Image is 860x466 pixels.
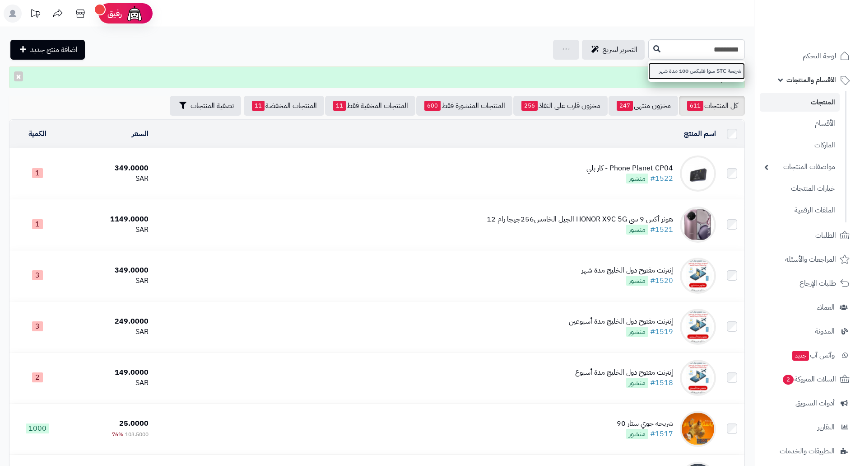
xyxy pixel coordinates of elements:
span: 611 [687,101,703,111]
a: تحديثات المنصة [24,5,46,25]
a: شريحة STC سوا فليكس 100 مدة شهر [648,63,745,80]
div: SAR [70,225,149,235]
a: الأقسام [760,114,840,133]
span: منشور [626,378,648,388]
div: إنترنت مفتوح دول الخليج مدة شهر [581,265,673,276]
span: 103.5000 [125,430,149,438]
span: 600 [424,101,441,111]
a: المدونة [760,320,855,342]
span: اضافة منتج جديد [30,44,78,55]
div: شريحة جوي ستار 90 [617,419,673,429]
span: جديد [792,351,809,361]
a: الملفات الرقمية [760,201,840,220]
div: SAR [70,276,149,286]
span: رفيق [107,8,122,19]
span: الأقسام والمنتجات [786,74,836,86]
span: التقارير [818,421,835,433]
img: إنترنت مفتوح دول الخليج مدة أسبوع [680,360,716,396]
button: تصفية المنتجات [170,96,241,116]
a: المنتجات المخفية فقط11 [325,96,415,116]
a: المنتجات المخفضة11 [244,96,324,116]
span: 2 [782,374,794,385]
a: مخزون منتهي247 [609,96,678,116]
a: أدوات التسويق [760,392,855,414]
span: 256 [521,101,538,111]
div: SAR [70,327,149,337]
div: 149.0000 [70,367,149,378]
span: منشور [626,174,648,184]
img: ai-face.png [126,5,144,23]
a: المراجعات والأسئلة [760,249,855,270]
a: وآتس آبجديد [760,344,855,366]
span: الطلبات [815,229,836,242]
img: إنترنت مفتوح دول الخليج مدة أسبوعين [680,309,716,345]
span: 11 [333,101,346,111]
span: 1 [32,168,43,178]
a: المنتجات المنشورة فقط600 [416,96,512,116]
div: Phone Planet CP04 - كار بلي [586,163,673,174]
a: كل المنتجات611 [679,96,745,116]
div: هونر أكس 9 سي HONOR X9C 5G الجيل الخامس256جيجا رام 12 [487,214,673,225]
span: 11 [252,101,265,111]
a: التحرير لسريع [582,40,645,60]
span: منشور [626,225,648,235]
span: التحرير لسريع [603,44,637,55]
a: #1517 [650,428,673,439]
a: #1522 [650,173,673,184]
span: أدوات التسويق [795,397,835,410]
a: اسم المنتج [684,128,716,139]
span: طلبات الإرجاع [800,277,836,290]
button: × [14,71,23,81]
div: 349.0000 [70,163,149,174]
a: مخزون قارب على النفاذ256 [513,96,608,116]
img: إنترنت مفتوح دول الخليج مدة شهر [680,258,716,294]
span: لوحة التحكم [803,50,836,62]
span: 247 [617,101,633,111]
a: الطلبات [760,225,855,246]
a: خيارات المنتجات [760,179,840,198]
span: وآتس آب [791,349,835,362]
span: المراجعات والأسئلة [785,253,836,266]
a: #1518 [650,377,673,388]
div: 349.0000 [70,265,149,276]
div: 1149.0000 [70,214,149,225]
span: 25.0000 [119,418,149,429]
a: السعر [132,128,149,139]
a: مواصفات المنتجات [760,157,840,177]
a: لوحة التحكم [760,45,855,67]
div: إنترنت مفتوح دول الخليج مدة أسبوع [575,367,673,378]
div: إنترنت مفتوح دول الخليج مدة أسبوعين [569,316,673,327]
img: شريحة جوي ستار 90 [680,411,716,447]
span: 3 [32,321,43,331]
span: 1000 [26,424,49,433]
a: التطبيقات والخدمات [760,440,855,462]
img: هونر أكس 9 سي HONOR X9C 5G الجيل الخامس256جيجا رام 12 [680,207,716,243]
span: تصفية المنتجات [191,100,234,111]
span: التطبيقات والخدمات [780,445,835,457]
div: تم التعديل! [9,66,745,88]
img: Phone Planet CP04 - كار بلي [680,155,716,192]
span: منشور [626,276,648,286]
a: #1521 [650,224,673,235]
a: #1519 [650,326,673,337]
span: منشور [626,429,648,439]
a: طلبات الإرجاع [760,273,855,294]
span: المدونة [815,325,835,338]
div: 249.0000 [70,316,149,327]
span: السلات المتروكة [782,373,836,386]
a: العملاء [760,297,855,318]
a: الكمية [28,128,46,139]
span: 76% [112,430,123,438]
div: SAR [70,378,149,388]
a: التقارير [760,416,855,438]
span: 3 [32,270,43,280]
img: logo-2.png [799,7,851,26]
span: 2 [32,372,43,382]
a: الماركات [760,136,840,155]
a: المنتجات [760,93,840,112]
div: SAR [70,174,149,184]
span: منشور [626,327,648,337]
span: 1 [32,219,43,229]
a: #1520 [650,275,673,286]
a: السلات المتروكة2 [760,368,855,390]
